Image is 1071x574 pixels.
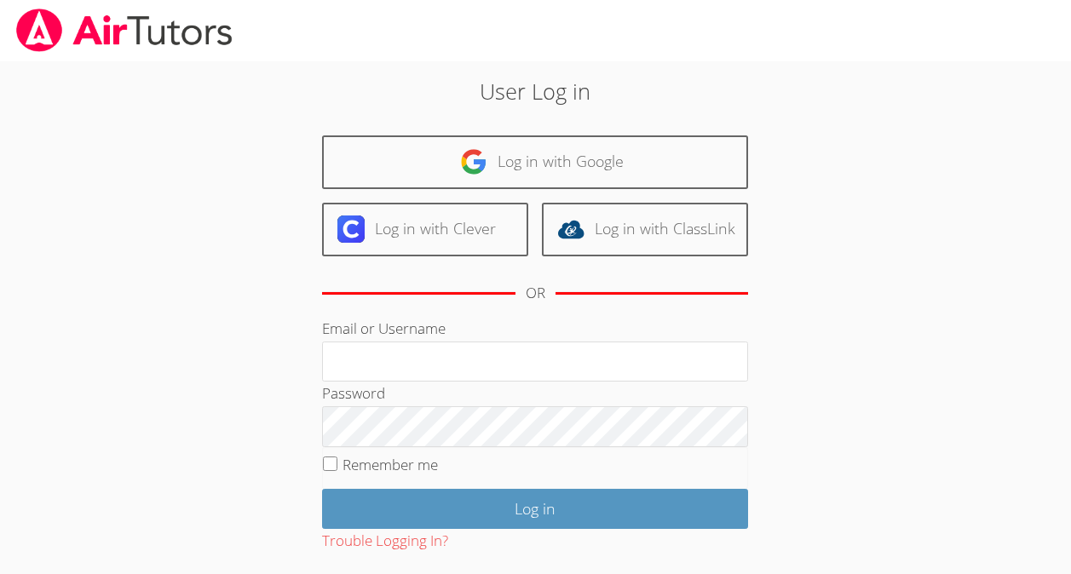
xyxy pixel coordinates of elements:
a: Log in with Clever [322,203,528,256]
img: clever-logo-6eab21bc6e7a338710f1a6ff85c0baf02591cd810cc4098c63d3a4b26e2feb20.svg [337,215,365,243]
img: google-logo-50288ca7cdecda66e5e0955fdab243c47b7ad437acaf1139b6f446037453330a.svg [460,148,487,175]
a: Log in with ClassLink [542,203,748,256]
img: airtutors_banner-c4298cdbf04f3fff15de1276eac7730deb9818008684d7c2e4769d2f7ddbe033.png [14,9,234,52]
div: OR [526,281,545,306]
label: Remember me [343,455,438,474]
label: Email or Username [322,319,446,338]
button: Trouble Logging In? [322,529,448,554]
h2: User Log in [246,75,825,107]
label: Password [322,383,385,403]
a: Log in with Google [322,135,748,189]
img: classlink-logo-d6bb404cc1216ec64c9a2012d9dc4662098be43eaf13dc465df04b49fa7ab582.svg [557,215,584,243]
input: Log in [322,489,748,529]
